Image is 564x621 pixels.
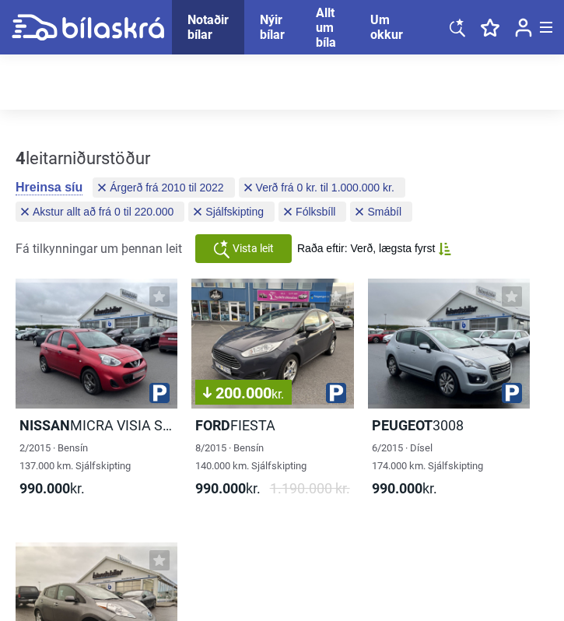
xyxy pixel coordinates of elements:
[316,5,339,50] a: Allt um bíla
[296,206,335,217] span: Fólksbíll
[260,12,285,42] a: Nýir bílar
[188,202,275,222] button: Sjálfskipting
[372,480,422,496] b: 990.000
[93,177,234,198] button: Árgerð frá 2010 til 2022
[515,18,532,37] img: user-login.svg
[19,480,70,496] b: 990.000
[233,240,274,257] span: Vista leit
[195,479,261,497] span: kr.
[502,383,522,403] img: parking.png
[372,442,483,472] span: 6/2015 · Dísel 174.000 km. Sjálfskipting
[370,12,403,42] a: Um okkur
[110,182,223,193] span: Árgerð frá 2010 til 2022
[205,206,264,217] span: Sjálfskipting
[372,417,433,433] b: Peugeot
[195,480,246,496] b: 990.000
[19,442,131,472] span: 2/2015 · Bensín 137.000 km. Sjálfskipting
[19,417,70,433] b: Nissan
[16,149,26,168] b: 4
[278,202,346,222] button: Fólksbíll
[368,416,530,434] h2: 3008
[191,279,353,511] a: 200.000kr.FordFIESTA8/2015 · Bensín140.000 km. Sjálfskipting990.000kr.1.190.000 kr.
[33,206,173,217] span: Akstur allt að frá 0 til 220.000
[16,416,177,434] h2: MICRA VISIA SJÁLFSK
[271,387,284,402] span: kr.
[19,479,85,497] span: kr.
[372,479,437,497] span: kr.
[16,180,82,195] button: Hreinsa síu
[270,479,350,497] span: 1.190.000 kr.
[16,241,182,256] span: Fá tilkynningar um þennan leit
[326,383,346,403] img: parking.png
[297,242,451,255] button: Raða eftir: Verð, lægsta fyrst
[239,177,405,198] button: Verð frá 0 kr. til 1.000.000 kr.
[203,385,284,401] span: 200.000
[368,279,530,511] a: Peugeot30086/2015 · Dísel174.000 km. Sjálfskipting990.000kr.
[191,416,353,434] h2: FIESTA
[16,202,184,222] button: Akstur allt að frá 0 til 220.000
[195,442,307,472] span: 8/2015 · Bensín 140.000 km. Sjálfskipting
[367,206,401,217] span: Smábíl
[187,12,229,42] a: Notaðir bílar
[297,242,435,255] span: Raða eftir: Verð, lægsta fyrst
[195,417,230,433] b: Ford
[256,182,394,193] span: Verð frá 0 kr. til 1.000.000 kr.
[16,279,177,511] a: NissanMICRA VISIA SJÁLFSK2/2015 · Bensín137.000 km. Sjálfskipting990.000kr.
[350,202,412,222] button: Smábíl
[149,383,170,403] img: parking.png
[16,149,542,169] div: leitarniðurstöður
